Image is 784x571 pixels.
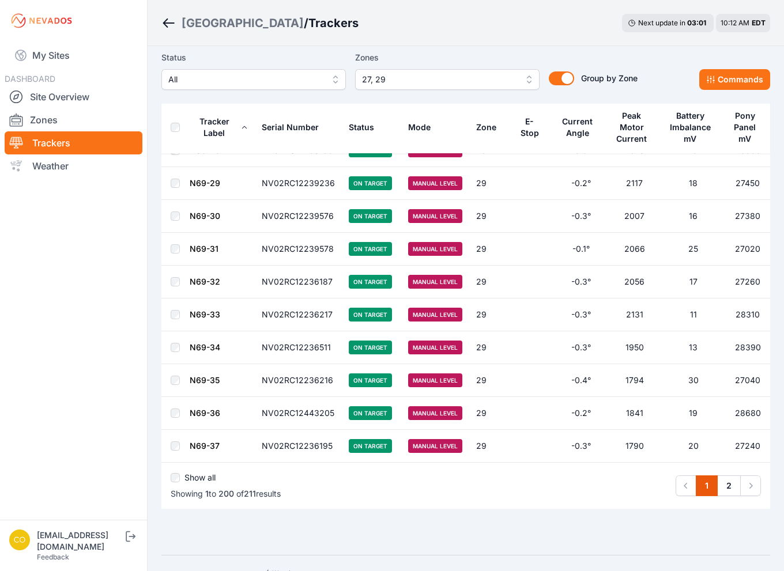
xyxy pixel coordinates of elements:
span: 200 [218,489,234,498]
td: -0.3° [554,430,608,463]
td: 16 [661,200,725,233]
td: 13 [661,331,725,364]
td: NV02RC12236216 [255,364,342,397]
td: NV02RC12236511 [255,331,342,364]
div: E-Stop [519,116,540,139]
div: Zone [476,122,496,133]
td: -0.3° [554,200,608,233]
button: Serial Number [262,114,328,141]
td: NV02RC12239578 [255,233,342,266]
td: 29 [469,331,512,364]
button: Status [349,114,383,141]
td: 2117 [608,167,661,200]
div: Status [349,122,374,133]
span: Manual Level [408,209,462,223]
span: On Target [349,176,392,190]
span: EDT [752,18,766,27]
a: Trackers [5,131,142,154]
td: 1841 [608,397,661,430]
nav: Breadcrumb [161,8,359,38]
td: 29 [469,167,512,200]
span: Manual Level [408,242,462,256]
div: Peak Motor Current [615,110,649,145]
td: -0.2° [554,397,608,430]
a: N69-32 [190,277,220,286]
span: Manual Level [408,275,462,289]
h3: Trackers [308,15,359,31]
span: On Target [349,308,392,322]
td: 29 [469,233,512,266]
td: 1790 [608,430,661,463]
td: 27380 [725,200,770,233]
button: E-Stop [519,108,547,147]
button: All [161,69,346,90]
td: 20 [661,430,725,463]
button: Battery Imbalance mV [668,102,718,153]
td: -0.1° [554,233,608,266]
span: On Target [349,275,392,289]
td: 1950 [608,331,661,364]
a: 1 [696,475,718,496]
a: N69-34 [190,342,220,352]
a: N69-36 [190,408,220,418]
td: 19 [661,397,725,430]
td: 1794 [608,364,661,397]
td: 27260 [725,266,770,298]
span: DASHBOARD [5,74,55,84]
td: 11 [661,298,725,331]
button: Commands [699,69,770,90]
span: On Target [349,439,392,453]
td: -0.3° [554,331,608,364]
span: On Target [349,242,392,256]
td: 29 [469,397,512,430]
td: 27040 [725,364,770,397]
p: Showing to of results [171,488,281,500]
div: Serial Number [262,122,319,133]
a: [GEOGRAPHIC_DATA] [182,15,304,31]
td: 18 [661,167,725,200]
span: On Target [349,209,392,223]
span: On Target [349,373,392,387]
span: 10:12 AM [721,18,749,27]
label: Show all [184,472,216,483]
img: Nevados [9,12,74,30]
span: 211 [244,489,256,498]
td: NV02RC12236195 [255,430,342,463]
span: Manual Level [408,373,462,387]
span: Manual Level [408,439,462,453]
nav: Pagination [676,475,761,496]
span: / [304,15,308,31]
div: Pony Panel mV [732,110,758,145]
label: Zones [355,51,540,65]
td: 29 [469,430,512,463]
span: All [168,73,323,86]
td: 29 [469,364,512,397]
button: Peak Motor Current [615,102,654,153]
div: Battery Imbalance mV [668,110,713,145]
span: 1 [205,489,209,498]
label: Status [161,51,346,65]
div: Current Angle [561,116,594,139]
span: Manual Level [408,341,462,354]
button: 27, 29 [355,69,540,90]
a: My Sites [5,41,142,69]
button: Mode [408,114,440,141]
a: Zones [5,108,142,131]
div: [EMAIL_ADDRESS][DOMAIN_NAME] [37,530,123,553]
a: 2 [717,475,741,496]
a: N69-31 [190,244,218,254]
a: N69-35 [190,375,220,385]
a: Weather [5,154,142,177]
button: Tracker Label [190,108,248,147]
a: N69-37 [190,441,220,451]
td: 29 [469,200,512,233]
td: NV02RC12239236 [255,167,342,200]
td: 27240 [725,430,770,463]
span: Next update in [638,18,685,27]
a: N69-29 [190,178,220,188]
span: Manual Level [408,406,462,420]
td: NV02RC12443205 [255,397,342,430]
a: Feedback [37,553,69,561]
div: 03 : 01 [687,18,708,28]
